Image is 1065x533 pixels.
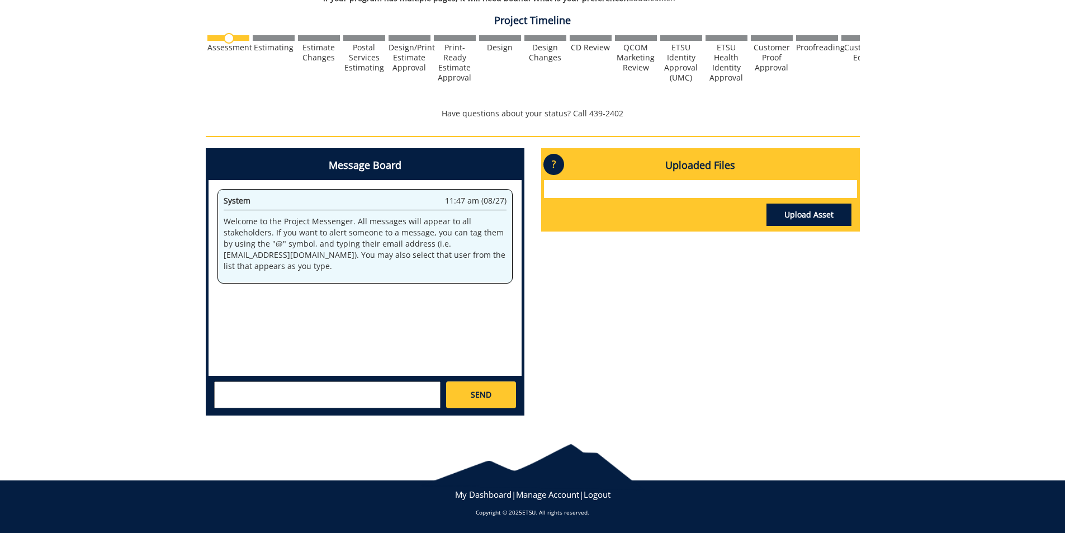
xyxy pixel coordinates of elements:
[584,489,610,500] a: Logout
[796,43,838,53] div: Proofreading
[434,43,476,83] div: Print-Ready Estimate Approval
[298,43,340,63] div: Estimate Changes
[524,43,566,63] div: Design Changes
[389,43,430,73] div: Design/Print Estimate Approval
[516,489,579,500] a: Manage Account
[446,381,515,408] a: SEND
[766,204,851,226] a: Upload Asset
[207,43,249,53] div: Assessment
[522,508,536,516] a: ETSU
[544,151,857,180] h4: Uploaded Files
[253,43,295,53] div: Estimating
[706,43,747,83] div: ETSU Health Identity Approval
[224,195,250,206] span: System
[206,15,860,26] h4: Project Timeline
[479,43,521,53] div: Design
[841,43,883,63] div: Customer Edits
[471,389,491,400] span: SEND
[206,108,860,119] p: Have questions about your status? Call 439-2402
[751,43,793,73] div: Customer Proof Approval
[209,151,522,180] h4: Message Board
[615,43,657,73] div: QCOM Marketing Review
[543,154,564,175] p: ?
[455,489,512,500] a: My Dashboard
[214,381,441,408] textarea: messageToSend
[224,33,234,44] img: no
[570,43,612,53] div: CD Review
[343,43,385,73] div: Postal Services Estimating
[660,43,702,83] div: ETSU Identity Approval (UMC)
[445,195,507,206] span: 11:47 am (08/27)
[224,216,507,272] p: Welcome to the Project Messenger. All messages will appear to all stakeholders. If you want to al...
